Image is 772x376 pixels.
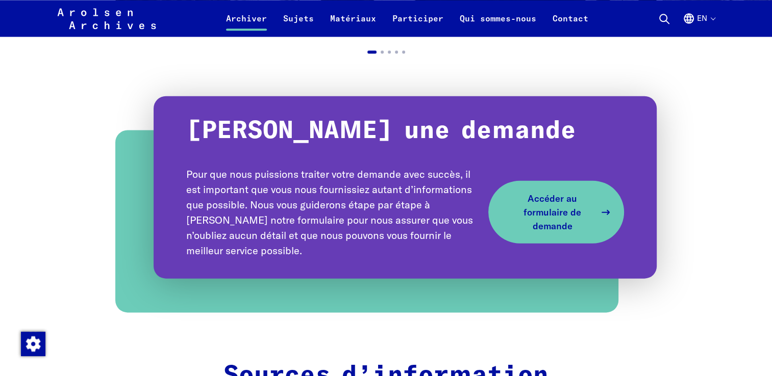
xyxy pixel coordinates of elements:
[218,6,596,31] nav: Primaire
[452,12,544,37] a: Qui sommes-nous
[683,12,715,37] button: Anglais, sélection de la langue
[275,12,322,37] a: Sujets
[186,116,624,146] p: [PERSON_NAME] une demande
[384,46,395,58] button: Aller à la diapositive 3
[363,46,381,58] button: Aller à la diapositive 1
[509,191,595,232] span: Accéder au formulaire de demande
[384,12,452,37] a: Participer
[322,12,384,37] a: Matériaux
[20,331,45,356] div: Modifier le consentement
[544,12,596,37] a: Contact
[377,46,388,58] button: Aller à la diapositive 2
[697,14,707,22] font: en
[398,46,409,58] button: Aller à la diapositive 5
[488,180,624,243] a: Accéder au formulaire de demande
[21,332,45,356] img: Modifier le consentement
[186,166,478,258] p: Pour que nous puissions traiter votre demande avec succès, il est important que vous nous fournis...
[391,46,402,58] button: Aller à la diapositive 4
[218,12,275,37] a: Archiver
